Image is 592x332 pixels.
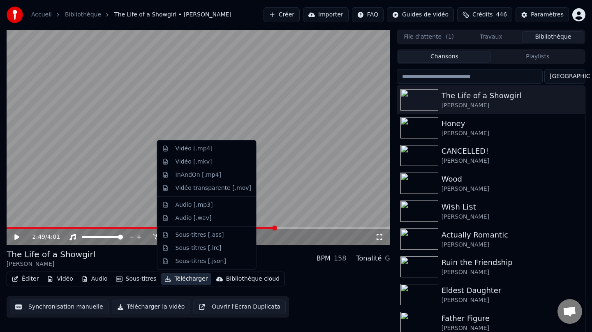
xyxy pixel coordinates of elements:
[442,241,582,249] div: [PERSON_NAME]
[442,173,582,185] div: Wood
[7,260,95,268] div: [PERSON_NAME]
[176,145,213,153] div: Vidéo [.mp4]
[442,229,582,241] div: Actually Romantic
[387,7,454,22] button: Guides de vidéo
[316,254,330,263] div: BPM
[32,233,52,241] div: /
[9,273,42,285] button: Éditer
[442,201,582,213] div: Wi$h Li$t
[442,145,582,157] div: CANCELLED!
[47,233,60,241] span: 4:01
[176,201,213,209] div: Audio [.mp3]
[472,11,493,19] span: Crédits
[356,254,382,263] div: Tonalité
[31,11,231,19] nav: breadcrumb
[446,33,454,41] span: ( 1 )
[442,101,582,110] div: [PERSON_NAME]
[176,171,222,179] div: InAndOn [.mp4]
[176,244,222,252] div: Sous-titres [.lrc]
[557,299,582,324] div: Ouvrir le chat
[65,11,101,19] a: Bibliothèque
[352,7,384,22] button: FAQ
[457,7,512,22] button: Crédits446
[442,257,582,268] div: Ruin the Friendship
[442,118,582,129] div: Honey
[78,273,111,285] button: Audio
[264,7,300,22] button: Créer
[442,296,582,304] div: [PERSON_NAME]
[442,157,582,165] div: [PERSON_NAME]
[114,11,231,19] span: The Life of a Showgirl • [PERSON_NAME]
[334,254,347,263] div: 158
[112,300,190,314] button: Télécharger la vidéo
[44,273,76,285] button: Vidéo
[31,11,52,19] a: Accueil
[385,254,390,263] div: G
[176,214,212,222] div: Audio [.wav]
[442,213,582,221] div: [PERSON_NAME]
[113,273,160,285] button: Sous-titres
[7,7,23,23] img: youka
[442,129,582,138] div: [PERSON_NAME]
[7,249,95,260] div: The Life of a Showgirl
[442,285,582,296] div: Eldest Daughter
[32,233,45,241] span: 2:49
[496,11,507,19] span: 446
[442,90,582,101] div: The Life of a Showgirl
[10,300,109,314] button: Synchronisation manuelle
[176,184,251,192] div: Vidéo transparente [.mov]
[226,275,280,283] div: Bibliothèque cloud
[442,185,582,193] div: [PERSON_NAME]
[176,257,226,265] div: Sous-titres [.json]
[442,313,582,324] div: Father Figure
[442,268,582,277] div: [PERSON_NAME]
[398,51,491,63] button: Chansons
[176,231,224,239] div: Sous-titres [.ass]
[193,300,286,314] button: Ouvrir l'Ecran Duplicata
[516,7,569,22] button: Paramètres
[491,51,584,63] button: Playlists
[531,11,564,19] div: Paramètres
[460,31,522,43] button: Travaux
[176,157,212,166] div: Vidéo [.mkv]
[398,31,460,43] button: File d'attente
[522,31,584,43] button: Bibliothèque
[161,273,211,285] button: Télécharger
[303,7,349,22] button: Importer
